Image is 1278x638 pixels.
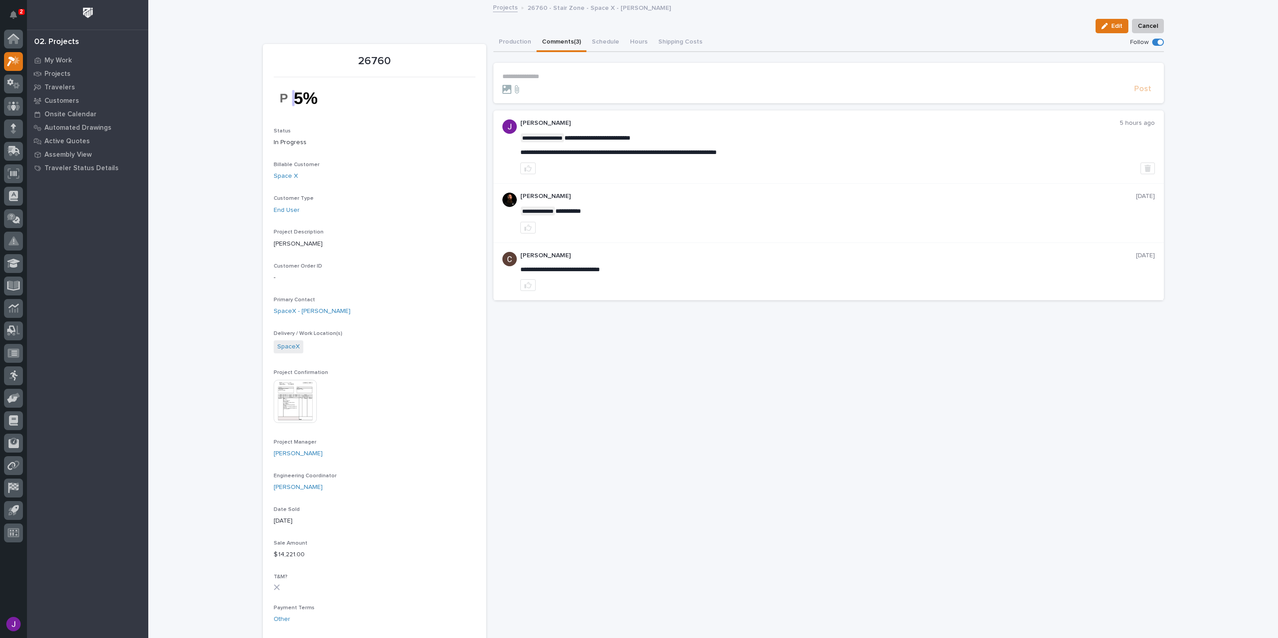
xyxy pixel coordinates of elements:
button: users-avatar [4,615,23,634]
button: Hours [625,33,653,52]
button: Schedule [586,33,625,52]
button: Edit [1096,19,1128,33]
button: Shipping Costs [653,33,708,52]
p: 2 [20,9,23,15]
span: Date Sold [274,507,300,512]
button: Notifications [4,5,23,24]
a: Travelers [27,80,148,94]
p: [DATE] [274,516,475,526]
a: SpaceX - [PERSON_NAME] [274,307,351,316]
p: [PERSON_NAME] [274,239,475,249]
a: Other [274,615,290,624]
span: Edit [1111,22,1123,30]
span: Primary Contact [274,297,315,303]
span: Sale Amount [274,541,307,546]
span: Project Description [274,229,324,235]
p: 26760 [274,55,475,68]
p: - [274,273,475,282]
button: Cancel [1132,19,1164,33]
a: Customers [27,94,148,107]
button: like this post [520,222,536,233]
img: AGNmyxaji213nCK4JzPdPN3H3CMBhXDSA2tJ_sy3UIa5=s96-c [502,252,517,266]
span: Post [1134,84,1151,94]
a: Assembly View [27,148,148,161]
button: Post [1131,84,1155,94]
a: SpaceX [277,342,300,352]
p: Follow [1130,39,1149,46]
span: Status [274,128,291,134]
p: Active Quotes [44,137,90,145]
p: [DATE] [1136,193,1155,200]
a: [PERSON_NAME] [274,483,323,492]
button: like this post [520,163,536,174]
p: Onsite Calendar [44,110,97,119]
a: Projects [27,67,148,80]
a: Space X [274,172,298,181]
button: Production [493,33,537,52]
p: 26760 - Stair Zone - Space X - [PERSON_NAME] [528,2,671,12]
p: $ 14,221.00 [274,550,475,559]
div: 02. Projects [34,37,79,47]
p: Automated Drawings [44,124,111,132]
img: zmKUmRVDQjmBLfnAs97p [502,193,517,207]
p: Travelers [44,84,75,92]
span: Cancel [1138,21,1158,31]
span: Customer Order ID [274,264,322,269]
p: Assembly View [44,151,92,159]
p: Traveler Status Details [44,164,119,172]
p: 5 hours ago [1120,119,1155,127]
a: End User [274,206,300,215]
p: My Work [44,57,72,65]
span: Payment Terms [274,605,315,611]
p: [PERSON_NAME] [520,193,1136,200]
span: Delivery / Work Location(s) [274,331,342,336]
p: [PERSON_NAME] [520,119,1120,127]
p: [DATE] [1136,252,1155,260]
button: Delete post [1140,163,1155,174]
span: Customer Type [274,196,314,201]
a: Projects [493,2,518,12]
img: ACg8ocLB2sBq07NhafZLDpfZztpbDqa4HYtD3rBf5LhdHf4k=s96-c [502,119,517,134]
span: Engineering Coordinator [274,473,337,479]
a: My Work [27,53,148,67]
p: [PERSON_NAME] [520,252,1136,260]
a: Active Quotes [27,134,148,148]
a: [PERSON_NAME] [274,449,323,458]
img: Workspace Logo [80,4,96,21]
p: Projects [44,70,71,78]
span: T&M? [274,574,288,580]
a: Onsite Calendar [27,107,148,121]
img: hdAoQUmLxMKMHUD0cqWetzBRQ_Hn-YrLqFGDjMro9ps [274,83,341,114]
button: like this post [520,279,536,291]
span: Billable Customer [274,162,319,167]
p: Customers [44,97,79,105]
a: Automated Drawings [27,121,148,134]
span: Project Manager [274,440,316,445]
span: Project Confirmation [274,370,328,375]
button: Comments (3) [537,33,586,52]
div: Notifications2 [11,11,23,25]
a: Traveler Status Details [27,161,148,175]
p: In Progress [274,138,475,147]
